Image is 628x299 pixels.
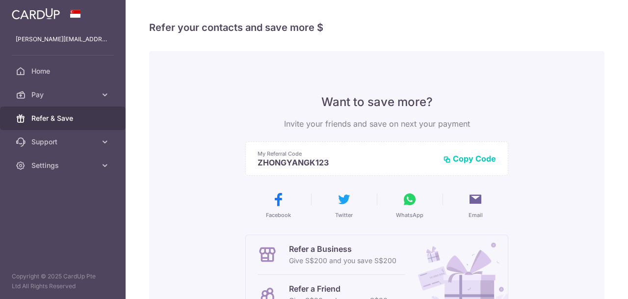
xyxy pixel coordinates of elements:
span: Email [469,211,483,219]
button: Facebook [249,191,307,219]
button: Twitter [315,191,373,219]
p: Refer a Business [289,243,396,255]
p: Want to save more? [245,94,508,110]
img: CardUp [12,8,60,20]
h4: Refer your contacts and save more $ [149,20,604,35]
p: My Referral Code [258,150,435,158]
span: Settings [31,161,96,170]
p: ZHONGYANGK123 [258,158,435,167]
span: Support [31,137,96,147]
p: Refer a Friend [289,283,388,295]
span: Pay [31,90,96,100]
button: Email [446,191,504,219]
button: Copy Code [443,154,496,163]
button: WhatsApp [381,191,439,219]
span: Home [31,66,96,76]
span: Twitter [335,211,353,219]
span: Facebook [266,211,291,219]
p: Invite your friends and save on next your payment [245,118,508,130]
p: [PERSON_NAME][EMAIL_ADDRESS][DOMAIN_NAME] [16,34,110,44]
span: WhatsApp [396,211,423,219]
span: Refer & Save [31,113,96,123]
p: Give S$200 and you save S$200 [289,255,396,267]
